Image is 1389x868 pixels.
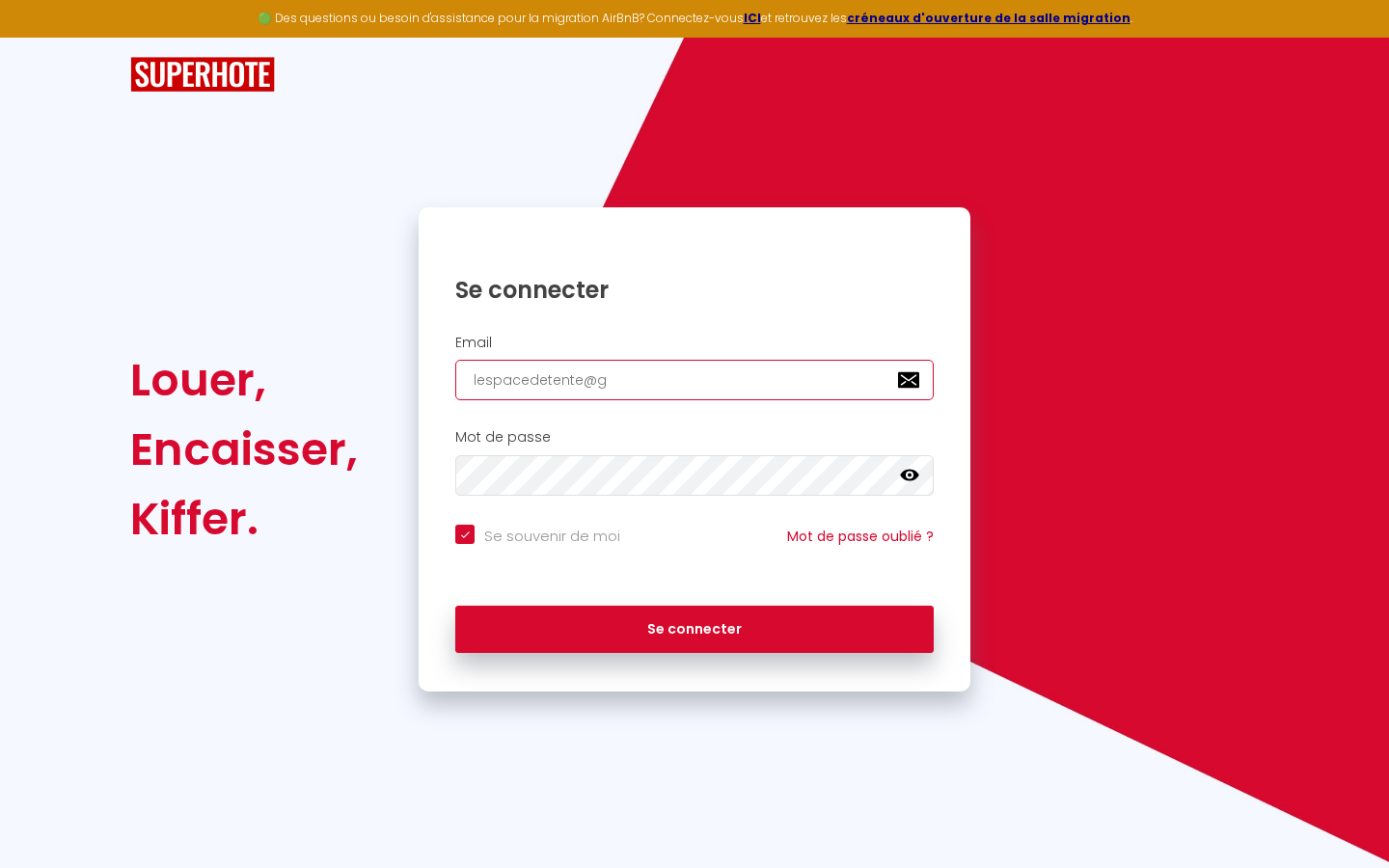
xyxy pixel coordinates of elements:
[847,10,1130,26] a: créneaux d'ouverture de la salle migration
[455,429,934,446] h2: Mot de passe
[744,10,761,26] a: ICI
[455,360,934,400] input: Ton Email
[130,345,358,415] div: Louer,
[15,8,73,66] button: Ouvrir le widget de chat LiveChat
[455,335,934,351] h2: Email
[787,527,934,546] a: Mot de passe oublié ?
[130,57,275,93] img: SuperHote logo
[455,275,934,305] h1: Se connecter
[130,415,358,484] div: Encaisser,
[130,484,358,554] div: Kiffer.
[455,606,934,654] button: Se connecter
